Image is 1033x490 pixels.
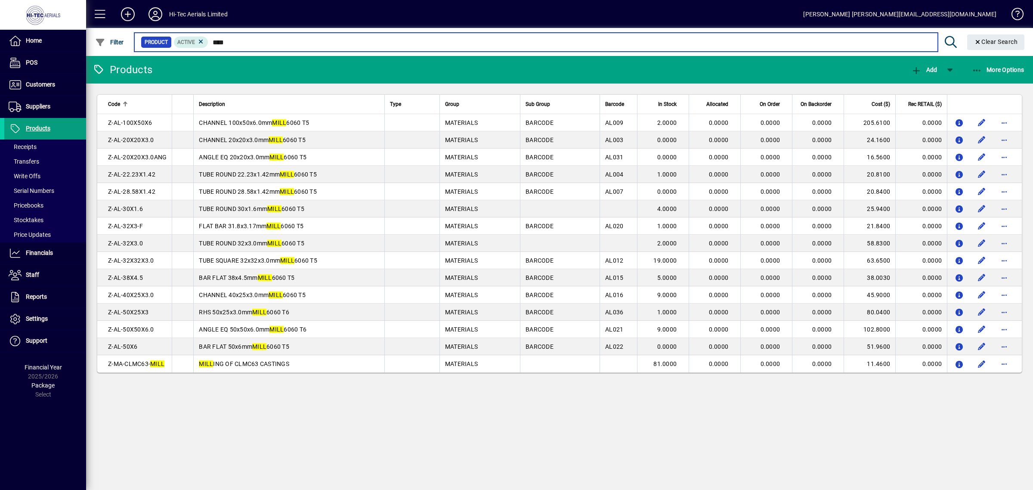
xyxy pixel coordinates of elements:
[445,223,478,229] span: MATERIALS
[997,323,1011,336] button: More options
[108,343,137,350] span: Z-AL-50X6
[108,223,143,229] span: Z-AL-32X3-F
[967,34,1025,50] button: Clear
[526,257,554,264] span: BARCODE
[997,185,1011,198] button: More options
[812,274,832,281] span: 0.0000
[997,340,1011,354] button: More options
[812,360,832,367] span: 0.0000
[657,136,677,143] span: 0.0000
[390,99,434,109] div: Type
[108,171,155,178] span: Z-AL-22.23X1.42
[4,30,86,52] a: Home
[812,309,832,316] span: 0.0000
[605,154,623,161] span: AL031
[844,286,895,304] td: 45.9000
[4,227,86,242] a: Price Updates
[445,326,478,333] span: MATERIALS
[269,326,284,333] em: MILL
[895,252,947,269] td: 0.0000
[280,171,294,178] em: MILL
[761,223,780,229] span: 0.0000
[269,136,283,143] em: MILL
[26,293,47,300] span: Reports
[709,205,729,212] span: 0.0000
[997,133,1011,147] button: More options
[9,158,39,165] span: Transfers
[975,167,989,181] button: Edit
[844,114,895,131] td: 205.6100
[657,274,677,281] span: 5.0000
[975,236,989,250] button: Edit
[761,240,780,247] span: 0.0000
[997,116,1011,130] button: More options
[108,292,154,298] span: Z-AL-40X25X3.0
[761,136,780,143] span: 0.0000
[844,304,895,321] td: 80.0400
[9,202,43,209] span: Pricebooks
[911,66,937,73] span: Add
[812,119,832,126] span: 0.0000
[975,116,989,130] button: Edit
[445,119,478,126] span: MATERIALS
[709,257,729,264] span: 0.0000
[709,154,729,161] span: 0.0000
[761,188,780,195] span: 0.0000
[445,257,478,264] span: MATERIALS
[761,343,780,350] span: 0.0000
[709,309,729,316] span: 0.0000
[108,274,143,281] span: Z-AL-38X4.5
[895,149,947,166] td: 0.0000
[252,343,266,350] em: MILL
[9,187,54,194] span: Serial Numbers
[844,269,895,286] td: 38.0030
[4,52,86,74] a: POS
[812,171,832,178] span: 0.0000
[761,257,780,264] span: 0.0000
[972,66,1024,73] span: More Options
[199,326,306,333] span: ANGLE EQ 50x50x6.0mm 6060 T6
[812,326,832,333] span: 0.0000
[653,360,677,367] span: 81.0000
[760,99,780,109] span: On Order
[605,274,623,281] span: AL015
[812,292,832,298] span: 0.0000
[199,99,225,109] span: Description
[605,257,623,264] span: AL012
[605,171,623,178] span: AL004
[970,62,1027,78] button: More Options
[812,240,832,247] span: 0.0000
[445,240,478,247] span: MATERIALS
[108,99,167,109] div: Code
[798,99,839,109] div: On Backorder
[975,150,989,164] button: Edit
[199,309,289,316] span: RHS 50x25x3.0mm 6060 T6
[761,326,780,333] span: 0.0000
[975,305,989,319] button: Edit
[801,99,832,109] span: On Backorder
[199,223,303,229] span: FLAT BAR 31.8x3.17mm 6060 T5
[4,198,86,213] a: Pricebooks
[975,288,989,302] button: Edit
[844,235,895,252] td: 58.8300
[709,292,729,298] span: 0.0000
[199,188,317,195] span: TUBE ROUND 28.58x1.42mm 6060 T5
[258,274,272,281] em: MILL
[975,323,989,336] button: Edit
[199,343,289,350] span: BAR FLAT 50x6mm 6060 T5
[997,150,1011,164] button: More options
[803,7,996,21] div: [PERSON_NAME] [PERSON_NAME][EMAIL_ADDRESS][DOMAIN_NAME]
[709,326,729,333] span: 0.0000
[658,99,677,109] span: In Stock
[605,309,623,316] span: AL036
[761,171,780,178] span: 0.0000
[605,223,623,229] span: AL020
[657,154,677,161] span: 0.0000
[252,309,266,316] em: MILL
[95,39,124,46] span: Filter
[280,188,294,195] em: MILL
[26,37,42,44] span: Home
[526,99,594,109] div: Sub Group
[872,99,890,109] span: Cost ($)
[108,119,152,126] span: Z-AL-100X50X6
